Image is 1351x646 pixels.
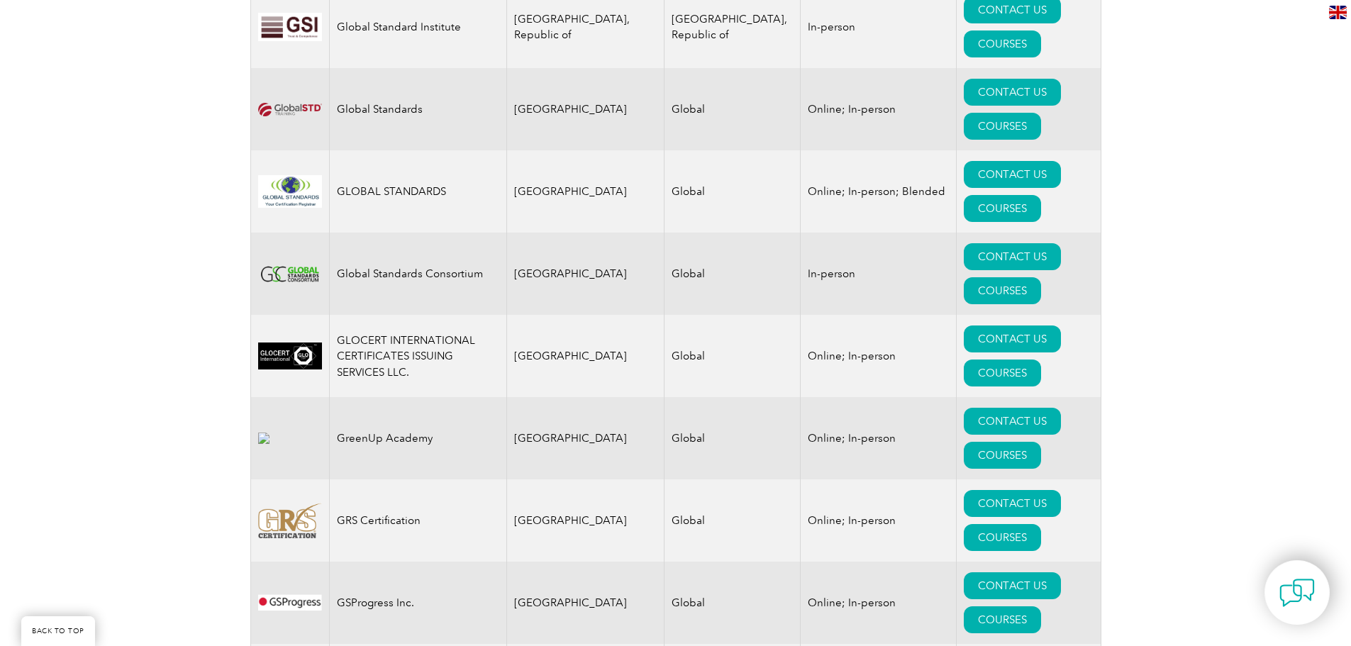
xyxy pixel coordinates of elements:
a: COURSES [964,30,1041,57]
td: [GEOGRAPHIC_DATA] [506,233,665,315]
img: 7f517d0d-f5a0-ea11-a812-000d3ae11abd%20-logo.png [258,503,322,538]
a: COURSES [964,606,1041,633]
td: Global [665,233,801,315]
a: COURSES [964,360,1041,386]
a: CONTACT US [964,79,1061,106]
td: Online; In-person [801,315,957,397]
td: Online; In-person [801,562,957,644]
td: [GEOGRAPHIC_DATA] [506,68,665,150]
td: Global Standards [329,68,506,150]
a: BACK TO TOP [21,616,95,646]
img: 62d0ecee-e7b0-ea11-a812-000d3ae11abd-logo.jpg [258,433,322,444]
img: ef2924ac-d9bc-ea11-a814-000d3a79823d-logo.png [258,103,322,116]
img: 49030bbf-2278-ea11-a811-000d3ae11abd-logo.png [258,257,322,291]
td: Global [665,68,801,150]
a: CONTACT US [964,572,1061,599]
td: [GEOGRAPHIC_DATA] [506,479,665,562]
img: e024547b-a6e0-e911-a812-000d3a795b83-logo.png [258,586,322,620]
a: CONTACT US [964,161,1061,188]
td: Global [665,397,801,479]
a: COURSES [964,113,1041,140]
a: CONTACT US [964,325,1061,352]
a: COURSES [964,524,1041,551]
td: Global [665,150,801,233]
td: [GEOGRAPHIC_DATA] [506,315,665,397]
a: COURSES [964,277,1041,304]
td: GRS Certification [329,479,506,562]
td: [GEOGRAPHIC_DATA] [506,150,665,233]
a: CONTACT US [964,408,1061,435]
td: Global [665,562,801,644]
img: en [1329,6,1347,19]
td: In-person [801,233,957,315]
td: [GEOGRAPHIC_DATA] [506,397,665,479]
td: GSProgress Inc. [329,562,506,644]
a: COURSES [964,442,1041,469]
td: GLOBAL STANDARDS [329,150,506,233]
td: Global Standards Consortium [329,233,506,315]
td: GreenUp Academy [329,397,506,479]
td: [GEOGRAPHIC_DATA] [506,562,665,644]
img: 3a0d5207-7902-ed11-82e6-002248d3b1f1-logo.jpg [258,13,322,41]
img: 2b2a24ac-d9bc-ea11-a814-000d3a79823d-logo.jpg [258,175,322,208]
img: a6c54987-dab0-ea11-a812-000d3ae11abd-logo.png [258,343,322,369]
td: GLOCERT INTERNATIONAL CERTIFICATES ISSUING SERVICES LLC. [329,315,506,397]
td: Global [665,315,801,397]
a: COURSES [964,195,1041,222]
td: Online; In-person [801,397,957,479]
td: Online; In-person; Blended [801,150,957,233]
a: CONTACT US [964,490,1061,517]
td: Online; In-person [801,479,957,562]
td: Online; In-person [801,68,957,150]
img: contact-chat.png [1279,575,1315,611]
td: Global [665,479,801,562]
a: CONTACT US [964,243,1061,270]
